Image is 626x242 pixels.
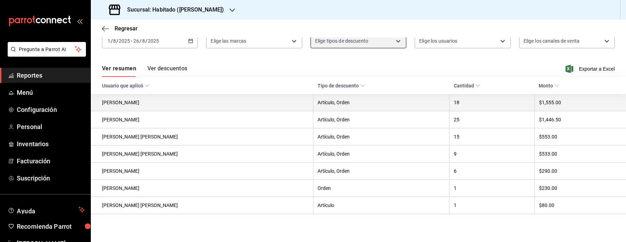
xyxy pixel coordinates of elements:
[8,42,86,57] button: Pregunta a Parrot AI
[313,163,450,180] th: Artículo, Orden
[450,180,535,197] th: 1
[534,94,626,111] th: $1,555.00
[313,111,450,128] th: Artículo, Orden
[313,180,450,197] th: Orden
[318,83,365,88] span: Tipo de descuento
[534,163,626,180] th: $290.00
[17,122,85,131] span: Personal
[91,197,313,214] th: [PERSON_NAME] [PERSON_NAME]
[534,128,626,145] th: $553.00
[313,128,450,145] th: Artículo, Orden
[313,197,450,214] th: Artículo
[17,222,85,231] span: Recomienda Parrot
[102,65,136,77] button: Ver resumen
[567,65,615,73] button: Exportar a Excel
[91,180,313,197] th: [PERSON_NAME]
[118,38,130,44] input: ----
[91,128,313,145] th: [PERSON_NAME] [PERSON_NAME]
[524,37,580,44] span: Elige los canales de venta
[17,206,76,214] span: Ayuda
[107,38,111,44] input: --
[17,139,85,149] span: Inventarios
[91,163,313,180] th: [PERSON_NAME]
[419,37,457,44] span: Elige los usuarios
[131,38,132,44] span: -
[450,94,535,111] th: 18
[450,197,535,214] th: 1
[147,65,187,77] button: Ver descuentos
[534,145,626,163] th: $533.00
[534,180,626,197] th: $230.00
[450,128,535,145] th: 15
[102,83,150,88] span: Usuario que aplicó
[313,94,450,111] th: Artículo, Orden
[5,51,86,58] a: Pregunta a Parrot AI
[115,25,138,32] span: Regresar
[133,38,139,44] input: --
[91,111,313,128] th: [PERSON_NAME]
[534,111,626,128] th: $1,446.50
[102,25,138,32] button: Regresar
[17,156,85,166] span: Facturación
[147,38,159,44] input: ----
[534,197,626,214] th: $80.00
[17,173,85,183] span: Suscripción
[116,38,118,44] span: /
[450,111,535,128] th: 25
[102,65,187,77] div: navigation tabs
[145,38,147,44] span: /
[142,38,145,44] input: --
[139,38,141,44] span: /
[539,83,559,88] span: Monto
[111,38,113,44] span: /
[211,37,246,44] span: Elige las marcas
[17,71,85,80] span: Reportes
[17,88,85,97] span: Menú
[122,6,224,14] h3: Sucursal: Habitado ([PERSON_NAME])
[450,145,535,163] th: 9
[454,83,480,88] span: Cantidad
[315,37,368,44] span: Elige tipos de descuento
[113,38,116,44] input: --
[450,163,535,180] th: 6
[17,105,85,114] span: Configuración
[313,145,450,163] th: Artículo, Orden
[19,46,75,53] span: Pregunta a Parrot AI
[91,145,313,163] th: [PERSON_NAME] [PERSON_NAME]
[91,94,313,111] th: [PERSON_NAME]
[77,18,82,24] button: open_drawer_menu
